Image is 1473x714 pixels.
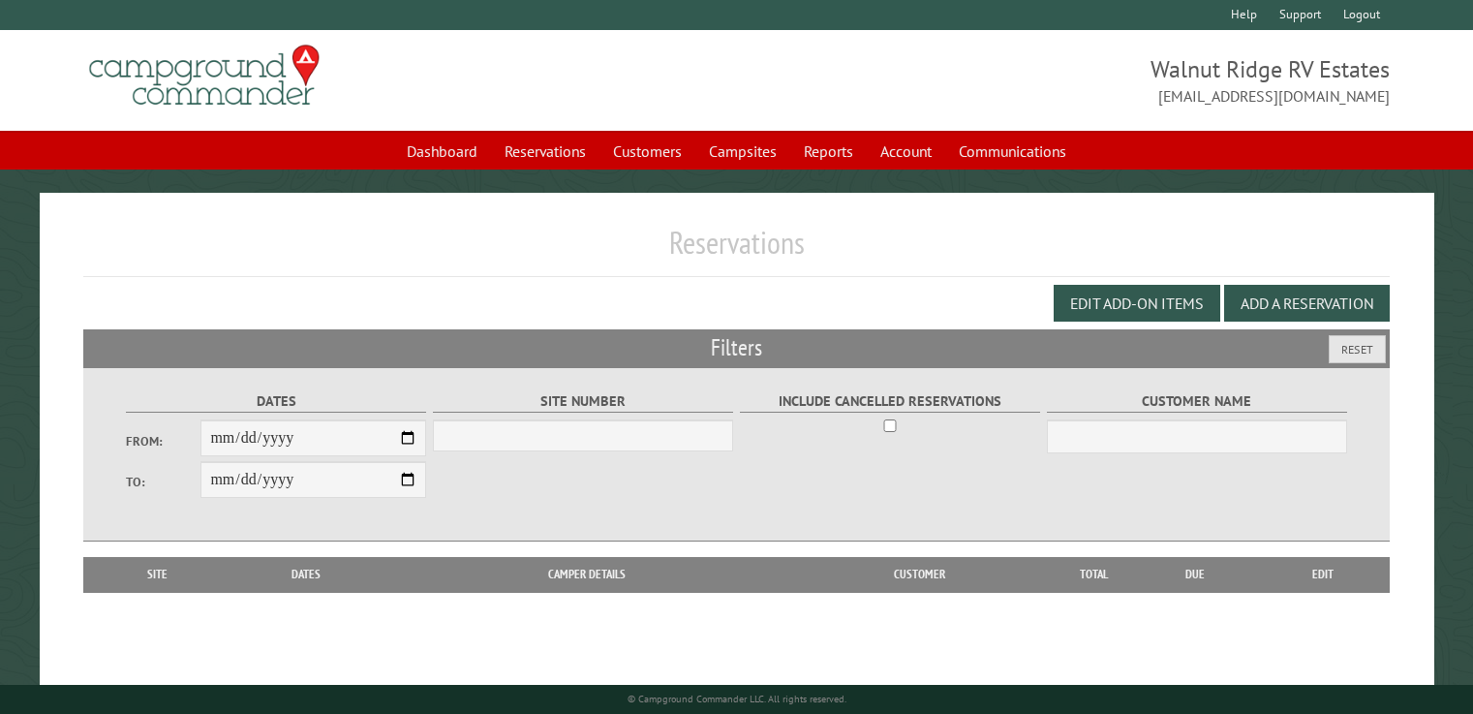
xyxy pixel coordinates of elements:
label: Dates [126,390,427,413]
a: Dashboard [395,133,489,170]
a: Reports [792,133,865,170]
a: Customers [601,133,693,170]
th: Customer [783,557,1056,592]
a: Campsites [697,133,788,170]
a: Reservations [493,133,598,170]
h1: Reservations [83,224,1390,277]
label: To: [126,473,201,491]
a: Communications [947,133,1078,170]
th: Site [93,557,222,592]
label: Include Cancelled Reservations [740,390,1041,413]
th: Total [1056,557,1133,592]
a: Account [869,133,943,170]
span: Walnut Ridge RV Estates [EMAIL_ADDRESS][DOMAIN_NAME] [737,53,1390,108]
button: Reset [1329,335,1386,363]
label: Customer Name [1047,390,1348,413]
h2: Filters [83,329,1390,366]
img: Campground Commander [83,38,325,113]
th: Edit [1257,557,1390,592]
small: © Campground Commander LLC. All rights reserved. [628,693,846,705]
label: Site Number [433,390,734,413]
button: Add a Reservation [1224,285,1390,322]
th: Dates [222,557,390,592]
button: Edit Add-on Items [1054,285,1220,322]
th: Due [1133,557,1257,592]
label: From: [126,432,201,450]
th: Camper Details [390,557,783,592]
